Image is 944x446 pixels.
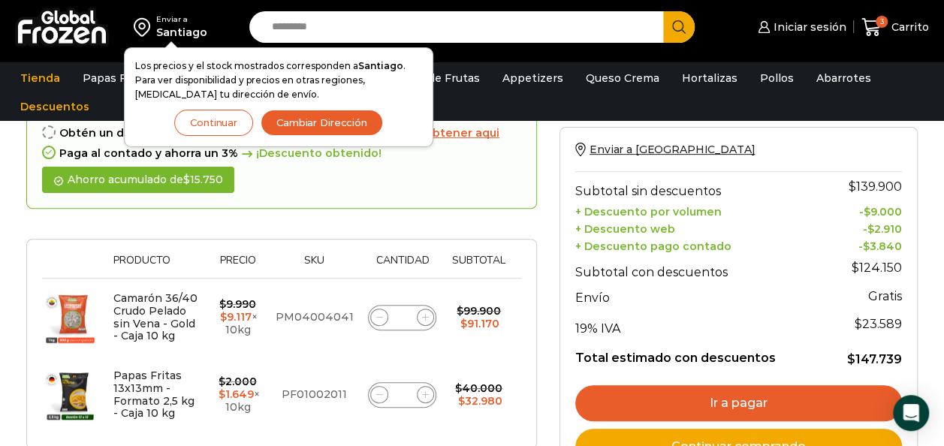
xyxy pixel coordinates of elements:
[261,110,383,136] button: Cambiar Dirección
[219,297,226,311] span: $
[893,395,929,431] div: Open Intercom Messenger
[575,385,902,421] a: Ir a pagar
[460,317,467,330] span: $
[575,218,824,236] th: + Descuento web
[847,352,902,366] bdi: 147.739
[888,20,929,35] span: Carrito
[849,179,856,194] span: $
[575,253,824,283] th: Subtotal con descuentos
[824,236,902,253] td: -
[268,279,361,357] td: PM04004041
[575,339,824,368] th: Total estimado con descuentos
[13,64,68,92] a: Tienda
[458,394,502,408] bdi: 32.980
[135,59,422,102] p: Los precios y el stock mostrados corresponden a . Para ver disponibilidad y precios en otras regi...
[134,14,156,40] img: address-field-icon.svg
[219,375,225,388] span: $
[455,381,462,395] span: $
[460,317,499,330] bdi: 91.170
[864,205,870,218] span: $
[861,10,929,45] a: 3 Carrito
[13,92,97,121] a: Descuentos
[208,255,268,278] th: Precio
[754,12,846,42] a: Iniciar sesión
[855,317,902,331] span: 23.589
[495,64,571,92] a: Appetizers
[457,304,463,318] span: $
[770,20,846,35] span: Iniciar sesión
[852,261,902,275] bdi: 124.150
[75,64,158,92] a: Papas Fritas
[575,236,824,253] th: + Descuento pago contado
[42,167,234,193] div: Ahorro acumulado de
[268,356,361,433] td: PF01002011
[852,261,859,275] span: $
[578,64,667,92] a: Queso Crema
[106,255,208,278] th: Producto
[208,279,268,357] td: × 10kg
[809,64,879,92] a: Abarrotes
[575,309,824,339] th: 19% IVA
[876,16,888,28] span: 3
[849,179,902,194] bdi: 139.900
[208,356,268,433] td: × 10kg
[867,222,874,236] span: $
[674,64,745,92] a: Hortalizas
[174,110,253,136] button: Continuar
[575,171,824,201] th: Subtotal sin descuentos
[403,127,499,140] a: Obtener aqui
[183,173,223,186] bdi: 15.750
[444,255,514,278] th: Subtotal
[268,255,361,278] th: Sku
[42,127,521,140] div: Obtén un descuento extra por cada producto que agregues
[575,143,755,156] a: Enviar a [GEOGRAPHIC_DATA]
[386,64,487,92] a: Pulpa de Frutas
[183,173,190,186] span: $
[219,387,225,401] span: $
[867,222,902,236] bdi: 2.910
[392,384,413,405] input: Product quantity
[863,240,902,253] bdi: 3.840
[868,289,902,303] strong: Gratis
[864,205,902,218] bdi: 9.000
[113,369,195,420] a: Papas Fritas 13x13mm - Formato 2,5 kg - Caja 10 kg
[42,147,521,160] div: Paga al contado y ahorra un 3%
[458,394,465,408] span: $
[575,202,824,219] th: + Descuento por volumen
[590,143,755,156] span: Enviar a [GEOGRAPHIC_DATA]
[220,310,227,324] span: $
[855,317,862,331] span: $
[752,64,801,92] a: Pollos
[360,255,444,278] th: Cantidad
[424,126,499,140] span: Obtener aqui
[219,297,256,311] bdi: 9.990
[824,202,902,219] td: -
[457,304,501,318] bdi: 99.900
[156,25,207,40] div: Santiago
[113,291,198,342] a: Camarón 36/40 Crudo Pelado sin Vena - Gold - Caja 10 kg
[824,218,902,236] td: -
[220,310,252,324] bdi: 9.117
[663,11,695,43] button: Search button
[455,381,502,395] bdi: 40.000
[219,387,254,401] bdi: 1.649
[219,375,257,388] bdi: 2.000
[238,147,382,160] span: ¡Descuento obtenido!
[863,240,870,253] span: $
[847,352,855,366] span: $
[575,283,824,309] th: Envío
[358,60,403,71] strong: Santiago
[392,307,413,328] input: Product quantity
[156,14,207,25] div: Enviar a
